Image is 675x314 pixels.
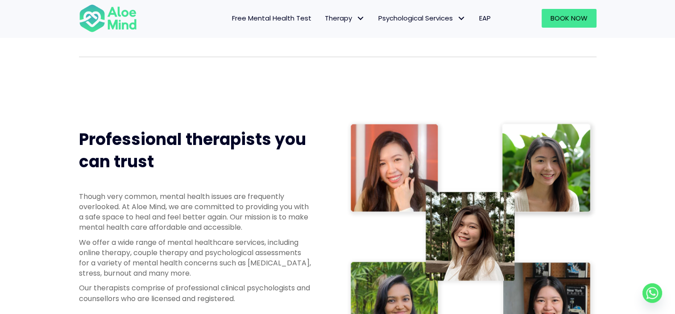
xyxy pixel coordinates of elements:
span: Psychological Services [378,13,466,23]
span: Psychological Services: submenu [455,12,468,25]
span: Professional therapists you can trust [79,128,306,173]
a: Free Mental Health Test [225,9,318,28]
a: EAP [472,9,497,28]
p: Our therapists comprise of professional clinical psychologists and counsellors who are licensed a... [79,283,311,303]
p: Though very common, mental health issues are frequently overlooked. At Aloe Mind, we are committe... [79,191,311,233]
a: TherapyTherapy: submenu [318,9,372,28]
span: Therapy [325,13,365,23]
a: Book Now [542,9,596,28]
a: Psychological ServicesPsychological Services: submenu [372,9,472,28]
span: Book Now [551,13,588,23]
nav: Menu [149,9,497,28]
span: EAP [479,13,491,23]
p: We offer a wide range of mental healthcare services, including online therapy, couple therapy and... [79,237,311,279]
img: Aloe mind Logo [79,4,137,33]
span: Free Mental Health Test [232,13,311,23]
a: Whatsapp [642,283,662,303]
span: Therapy: submenu [354,12,367,25]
